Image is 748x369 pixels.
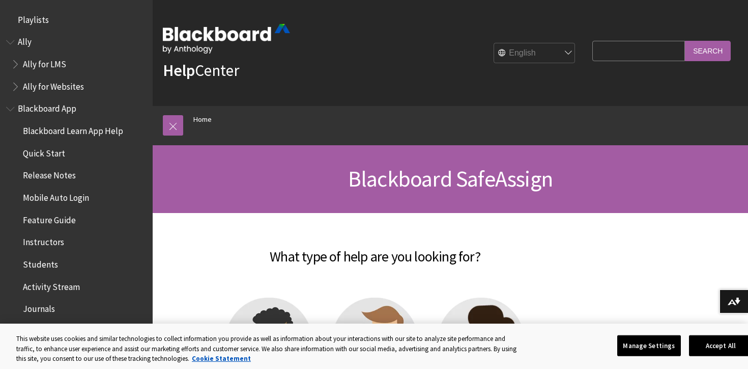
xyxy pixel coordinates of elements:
[23,167,76,181] span: Release Notes
[163,60,195,81] strong: Help
[16,334,524,364] div: This website uses cookies and similar technologies to collect information you provide as well as ...
[18,11,49,25] span: Playlists
[494,43,576,64] select: Site Language Selector
[18,34,32,47] span: Ally
[163,60,239,81] a: HelpCenter
[163,24,290,54] img: Blackboard by Anthology
[6,11,147,29] nav: Book outline for Playlists
[6,34,147,95] nav: Book outline for Anthology Ally Help
[23,256,58,270] span: Students
[23,145,65,159] span: Quick Start
[23,278,80,292] span: Activity Stream
[23,189,89,203] span: Mobile Auto Login
[23,301,55,314] span: Journals
[23,122,123,136] span: Blackboard Learn App Help
[685,41,731,61] input: Search
[23,212,76,225] span: Feature Guide
[23,323,119,336] span: Courses and Organizations
[193,113,212,126] a: Home
[163,233,587,267] h2: What type of help are you looking for?
[192,354,251,363] a: More information about your privacy, opens in a new tab
[348,165,553,193] span: Blackboard SafeAssign
[23,78,84,92] span: Ally for Websites
[617,335,681,356] button: Manage Settings
[23,56,66,69] span: Ally for LMS
[23,234,64,248] span: Instructors
[18,100,76,114] span: Blackboard App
